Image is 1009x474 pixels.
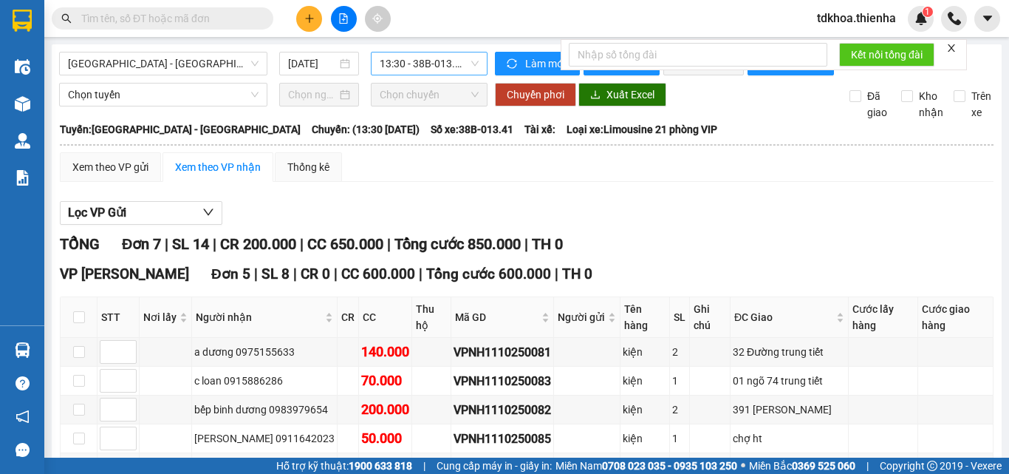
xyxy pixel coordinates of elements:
[507,58,519,70] span: sync
[194,373,335,389] div: c loan 0915886286
[948,12,961,25] img: phone-icon
[365,6,391,32] button: aim
[220,235,296,253] span: CR 200.000
[334,265,338,282] span: |
[623,402,666,418] div: kiện
[451,338,554,367] td: VPNH1110250081
[578,83,666,106] button: downloadXuất Excel
[312,121,420,138] span: Chuyến: (13:30 [DATE])
[555,458,737,474] span: Miền Nam
[98,297,140,338] th: STT
[338,13,349,24] span: file-add
[454,430,551,448] div: VPNH1110250085
[733,344,846,360] div: 32 Đường trung tiết
[288,55,337,72] input: 11/10/2025
[359,297,412,338] th: CC
[672,344,687,360] div: 2
[81,10,256,27] input: Tìm tên, số ĐT hoặc mã đơn
[733,430,846,447] div: chợ ht
[349,460,412,472] strong: 1900 633 818
[733,373,846,389] div: 01 ngõ 74 trung tiết
[555,265,558,282] span: |
[331,6,357,32] button: file-add
[293,265,297,282] span: |
[914,12,928,25] img: icon-new-feature
[451,424,554,453] td: VPNH1110250085
[749,458,855,474] span: Miền Bắc
[495,52,580,75] button: syncLàm mới
[672,373,687,389] div: 1
[61,13,72,24] span: search
[851,47,923,63] span: Kết nối tổng đài
[524,235,528,253] span: |
[15,59,30,75] img: warehouse-icon
[165,235,168,253] span: |
[532,235,563,253] span: TH 0
[211,265,250,282] span: Đơn 5
[623,430,666,447] div: kiện
[287,159,329,175] div: Thống kê
[525,55,568,72] span: Làm mới
[202,206,214,218] span: down
[15,170,30,186] img: solution-icon
[454,372,551,390] div: VPNH1110250083
[380,53,479,75] span: 13:30 - 38B-013.41
[387,235,391,253] span: |
[672,430,687,447] div: 1
[839,43,934,67] button: Kết nối tổng đài
[733,402,846,418] div: 391 [PERSON_NAME]
[72,159,148,175] div: Xem theo VP gửi
[307,235,383,253] span: CC 650.000
[15,133,30,149] img: warehouse-icon
[13,10,32,32] img: logo-vxr
[562,265,592,282] span: TH 0
[569,43,827,67] input: Nhập số tổng đài
[213,235,216,253] span: |
[913,88,949,121] span: Kho nhận
[194,344,335,360] div: a dương 0975155633
[261,265,290,282] span: SL 8
[925,7,930,17] span: 1
[431,121,513,138] span: Số xe: 38B-013.41
[590,89,601,101] span: download
[361,428,409,449] div: 50.000
[981,12,994,25] span: caret-down
[426,265,551,282] span: Tổng cước 600.000
[300,235,304,253] span: |
[620,297,669,338] th: Tên hàng
[437,458,552,474] span: Cung cấp máy in - giấy in:
[288,87,337,103] input: Chọn ngày
[60,235,100,253] span: TỔNG
[946,43,957,53] span: close
[304,13,315,24] span: plus
[16,410,30,424] span: notification
[68,84,259,106] span: Chọn tuyến
[338,297,359,338] th: CR
[296,6,322,32] button: plus
[372,13,383,24] span: aim
[60,201,222,225] button: Lọc VP Gửi
[254,265,258,282] span: |
[60,123,301,135] b: Tuyến: [GEOGRAPHIC_DATA] - [GEOGRAPHIC_DATA]
[301,265,330,282] span: CR 0
[451,396,554,424] td: VPNH1110250082
[60,265,189,282] span: VP [PERSON_NAME]
[361,399,409,420] div: 200.000
[805,9,908,27] span: tdkhoa.thienha
[361,370,409,391] div: 70.000
[690,297,731,338] th: Ghi chú
[68,203,126,222] span: Lọc VP Gửi
[423,458,425,474] span: |
[734,309,833,325] span: ĐC Giao
[143,309,177,325] span: Nơi lấy
[558,309,605,325] span: Người gửi
[606,87,654,103] span: Xuất Excel
[276,458,412,474] span: Hỗ trợ kỹ thuật:
[380,84,479,106] span: Chọn chuyến
[15,342,30,358] img: warehouse-icon
[567,121,717,138] span: Loại xe: Limousine 21 phòng VIP
[394,235,521,253] span: Tổng cước 850.000
[16,376,30,390] span: question-circle
[623,373,666,389] div: kiện
[361,342,409,362] div: 140.000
